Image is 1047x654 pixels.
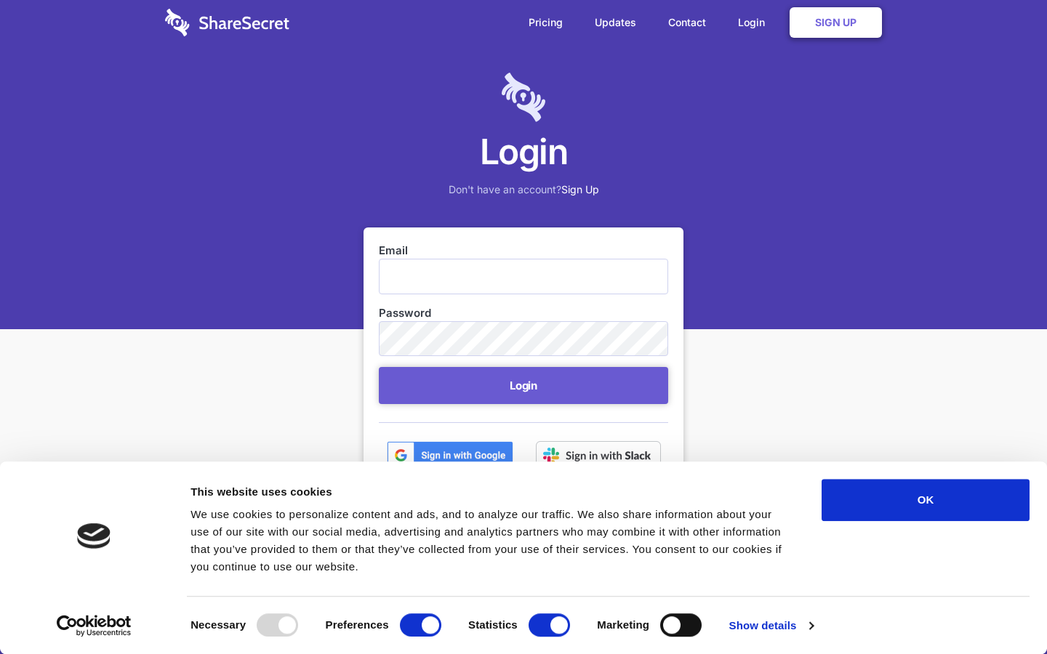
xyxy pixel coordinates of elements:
img: Sign in with Slack [536,441,661,470]
strong: Statistics [468,618,518,631]
div: We use cookies to personalize content and ads, and to analyze our traffic. We also share informat... [190,506,789,576]
img: logo-lt-purple-60x68@2x-c671a683ea72a1d466fb5d642181eefbee81c4e10ba9aed56c8e1d7e762e8086.png [502,73,545,122]
a: Sign Up [561,183,599,195]
strong: Marketing [597,618,649,631]
label: Email [379,243,668,259]
strong: Necessary [190,618,246,631]
button: Login [379,367,668,404]
legend: Consent Selection [190,607,190,608]
button: OK [822,479,1030,521]
img: logo-wordmark-white-trans-d4663122ce5f474addd5e946df7df03e33cb6a1c49d2221995e7729f52c070b2.svg [165,9,289,36]
label: Password [379,305,668,321]
a: Show details [729,615,814,637]
img: logo [77,523,111,549]
img: btn_google_signin_dark_normal_web@2x-02e5a4921c5dab0481f19210d7229f84a41d9f18e5bdafae021273015eeb... [387,441,513,470]
a: Usercentrics Cookiebot - opens in a new window [31,615,158,637]
div: This website uses cookies [190,483,789,501]
strong: Preferences [326,618,389,631]
a: Sign Up [790,7,882,38]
